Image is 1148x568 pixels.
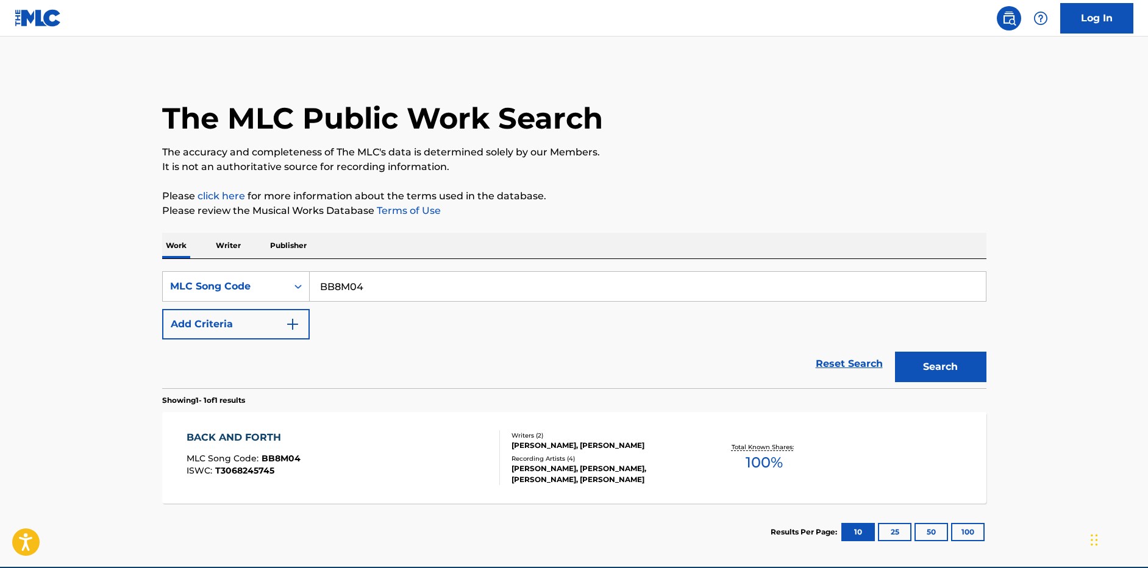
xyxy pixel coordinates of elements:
[162,160,986,174] p: It is not an authoritative source for recording information.
[878,523,911,541] button: 25
[162,233,190,258] p: Work
[170,279,280,294] div: MLC Song Code
[212,233,244,258] p: Writer
[162,145,986,160] p: The accuracy and completeness of The MLC's data is determined solely by our Members.
[162,100,603,137] h1: The MLC Public Work Search
[1002,11,1016,26] img: search
[187,465,215,476] span: ISWC :
[285,317,300,332] img: 9d2ae6d4665cec9f34b9.svg
[1087,509,1148,568] iframe: Chat Widget
[1033,11,1048,26] img: help
[162,412,986,503] a: BACK AND FORTHMLC Song Code:BB8M04ISWC:T3068245745Writers (2)[PERSON_NAME], [PERSON_NAME]Recordin...
[512,440,696,451] div: [PERSON_NAME], [PERSON_NAME]
[512,463,696,485] div: [PERSON_NAME], [PERSON_NAME], [PERSON_NAME], [PERSON_NAME]
[187,453,262,464] span: MLC Song Code :
[746,452,783,474] span: 100 %
[162,395,245,406] p: Showing 1 - 1 of 1 results
[15,9,62,27] img: MLC Logo
[1091,522,1098,558] div: Drag
[841,523,875,541] button: 10
[162,309,310,339] button: Add Criteria
[732,442,797,452] p: Total Known Shares:
[198,190,245,202] a: click here
[914,523,948,541] button: 50
[162,189,986,204] p: Please for more information about the terms used in the database.
[215,465,274,476] span: T3068245745
[1029,6,1053,30] div: Help
[162,271,986,388] form: Search Form
[895,352,986,382] button: Search
[266,233,310,258] p: Publisher
[771,527,840,538] p: Results Per Page:
[810,350,889,377] a: Reset Search
[374,205,441,216] a: Terms of Use
[1060,3,1133,34] a: Log In
[187,430,301,445] div: BACK AND FORTH
[162,204,986,218] p: Please review the Musical Works Database
[262,453,301,464] span: BB8M04
[997,6,1021,30] a: Public Search
[512,454,696,463] div: Recording Artists ( 4 )
[512,431,696,440] div: Writers ( 2 )
[951,523,985,541] button: 100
